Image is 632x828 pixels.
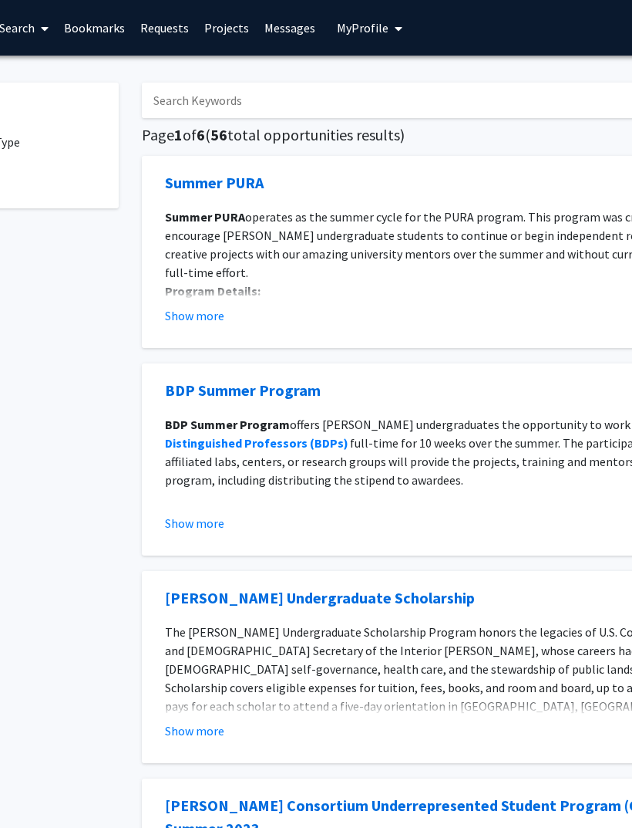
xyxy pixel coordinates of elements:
[210,125,227,144] span: 56
[165,171,264,194] a: Opens in a new tab
[165,283,261,299] strong: Program Details:
[165,722,224,740] button: Show more
[165,586,475,610] a: Opens in a new tab
[165,209,245,225] strong: Summer PURA
[165,417,290,432] strong: BDP Summer Program
[56,1,133,55] a: Bookmarks
[165,379,321,402] a: Opens in a new tab
[257,1,323,55] a: Messages
[165,306,224,325] button: Show more
[174,125,183,144] span: 1
[197,1,257,55] a: Projects
[197,125,205,144] span: 6
[12,759,66,816] iframe: Chat
[133,1,197,55] a: Requests
[165,514,224,532] button: Show more
[337,20,388,35] span: My Profile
